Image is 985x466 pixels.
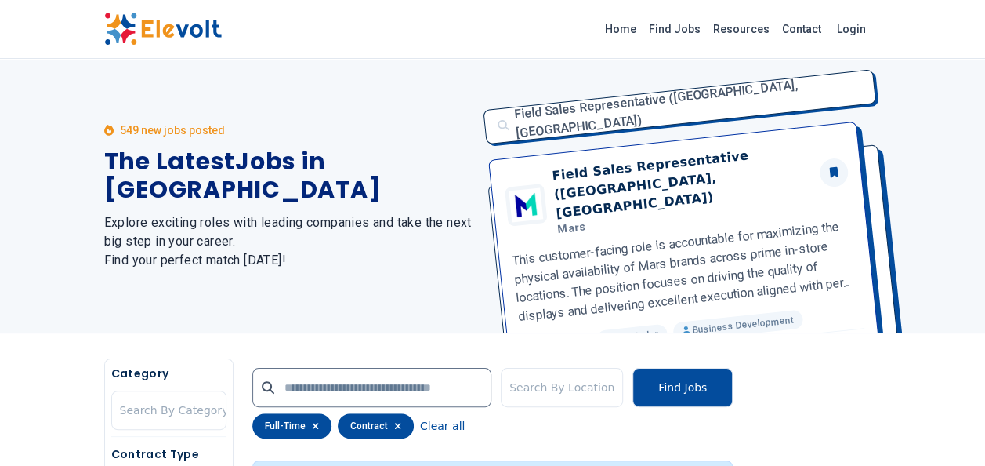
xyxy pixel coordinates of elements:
[599,16,643,42] a: Home
[643,16,707,42] a: Find Jobs
[104,147,474,204] h1: The Latest Jobs in [GEOGRAPHIC_DATA]
[420,413,465,439] button: Clear all
[338,413,414,439] div: contract
[120,122,225,138] p: 549 new jobs posted
[111,366,226,381] h5: Category
[707,16,776,42] a: Resources
[907,391,985,466] iframe: Chat Widget
[252,413,331,439] div: full-time
[111,446,226,462] h5: Contract Type
[104,13,222,46] img: Elevolt
[632,368,733,407] button: Find Jobs
[776,16,827,42] a: Contact
[827,13,875,45] a: Login
[104,213,474,270] h2: Explore exciting roles with leading companies and take the next big step in your career. Find you...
